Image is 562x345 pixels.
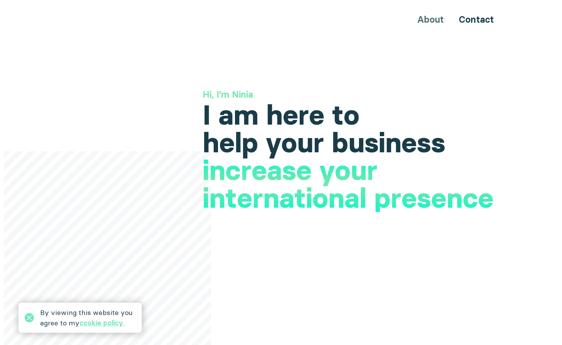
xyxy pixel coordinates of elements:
div: By viewing this website you agree to my . [40,307,136,328]
h3: Hi, I'm Ninia [203,88,506,101]
h1: I am here to help your business [203,101,506,157]
a: Contact [459,14,494,25]
a: cookie policy [79,318,123,327]
h1: increase your international presence [203,157,506,212]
